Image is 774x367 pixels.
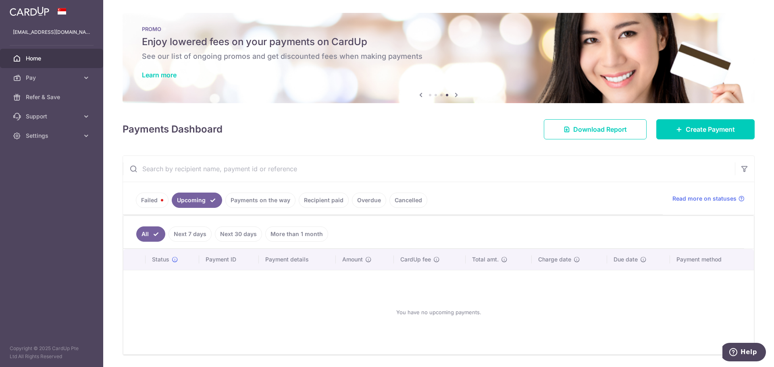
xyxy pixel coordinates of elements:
a: More than 1 month [265,226,328,242]
input: Search by recipient name, payment id or reference [123,156,735,182]
a: Read more on statuses [672,195,745,203]
th: Payment method [670,249,754,270]
span: Status [152,255,169,263]
th: Payment ID [199,249,259,270]
th: Payment details [259,249,336,270]
a: All [136,226,165,242]
span: CardUp fee [400,255,431,263]
span: Pay [26,74,79,82]
span: Support [26,112,79,120]
a: Next 30 days [215,226,262,242]
h6: See our list of ongoing promos and get discounted fees when making payments [142,52,735,61]
a: Next 7 days [169,226,212,242]
span: Download Report [573,124,627,134]
span: Charge date [538,255,571,263]
span: Settings [26,132,79,140]
a: Failed [136,193,169,208]
a: Recipient paid [299,193,349,208]
p: [EMAIL_ADDRESS][DOMAIN_NAME] [13,28,90,36]
span: Amount [342,255,363,263]
iframe: Opens a widget where you can find more information [722,343,766,363]
a: Download Report [544,119,647,139]
a: Upcoming [172,193,222,208]
a: Cancelled [389,193,427,208]
img: CardUp [10,6,49,16]
span: Create Payment [686,124,735,134]
span: Due date [614,255,638,263]
span: Refer & Save [26,93,79,101]
div: You have no upcoming payments. [133,277,744,348]
span: Total amt. [472,255,499,263]
h5: Enjoy lowered fees on your payments on CardUp [142,35,735,48]
img: Latest Promos banner [123,13,755,103]
a: Learn more [142,71,177,79]
a: Overdue [352,193,386,208]
a: Create Payment [656,119,755,139]
p: PROMO [142,26,735,32]
span: Read more on statuses [672,195,737,203]
a: Payments on the way [225,193,295,208]
span: Home [26,54,79,62]
h4: Payments Dashboard [123,122,223,137]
